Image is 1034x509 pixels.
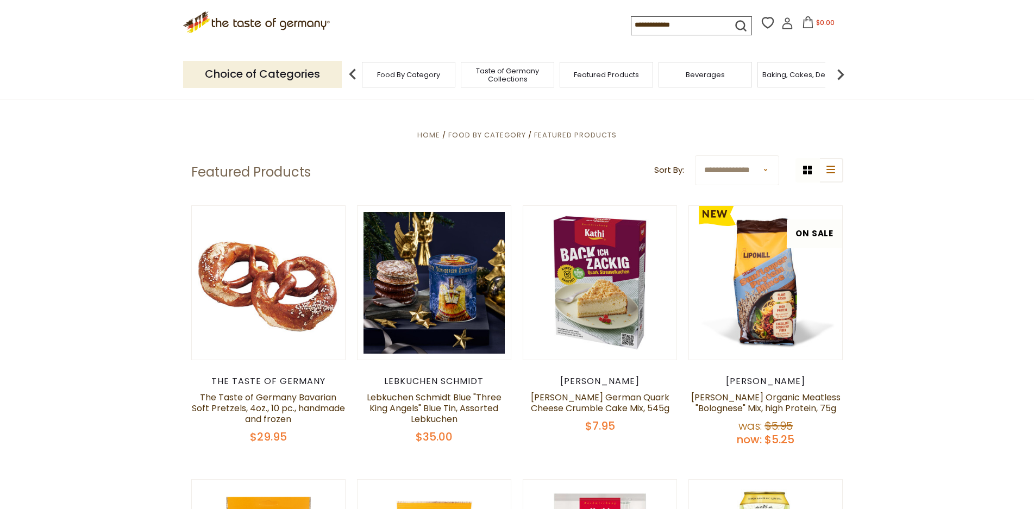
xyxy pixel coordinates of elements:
div: [PERSON_NAME] [523,376,678,387]
a: Food By Category [448,130,526,140]
span: $29.95 [250,429,287,444]
span: $5.25 [764,432,794,447]
a: Baking, Cakes, Desserts [762,71,847,79]
a: Featured Products [574,71,639,79]
a: Food By Category [377,71,440,79]
img: Lebkuchen Schmidt Blue "Three King Angels" Blue Tin, Assorted Lebkuchen [358,206,511,360]
a: Home [417,130,440,140]
p: Choice of Categories [183,61,342,87]
img: next arrow [830,64,851,85]
a: The Taste of Germany Bavarian Soft Pretzels, 4oz., 10 pc., handmade and frozen [192,391,345,425]
button: $0.00 [795,16,842,33]
div: The Taste of Germany [191,376,346,387]
img: previous arrow [342,64,364,85]
span: $35.00 [416,429,453,444]
label: Was: [738,418,762,433]
img: Kathi German Quark Cheese Crumble Cake Mix, 545g [523,206,677,360]
a: [PERSON_NAME] German Quark Cheese Crumble Cake Mix, 545g [531,391,669,414]
a: Beverages [686,71,725,79]
h1: Featured Products [191,164,311,180]
a: Lebkuchen Schmidt Blue "Three King Angels" Blue Tin, Assorted Lebkuchen [367,391,502,425]
div: [PERSON_NAME] [688,376,843,387]
label: Now: [737,432,762,447]
img: The Taste of Germany Bavarian Soft Pretzels, 4oz., 10 pc., handmade and frozen [192,206,346,360]
span: $7.95 [585,418,615,433]
span: $0.00 [816,18,835,27]
a: Featured Products [534,130,617,140]
div: Lebkuchen Schmidt [357,376,512,387]
img: Lamotte Organic Meatless "Bolognese" Mix, high Protein, 75g [689,206,843,360]
a: Taste of Germany Collections [464,67,551,83]
a: [PERSON_NAME] Organic Meatless "Bolognese" Mix, high Protein, 75g [691,391,841,414]
label: Sort By: [654,164,684,177]
span: $5.95 [764,418,793,433]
